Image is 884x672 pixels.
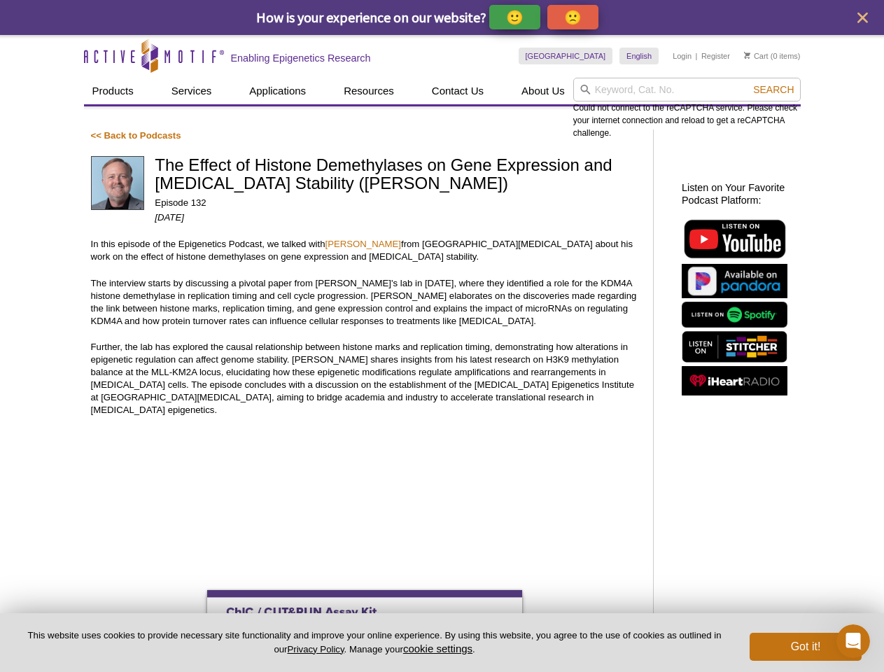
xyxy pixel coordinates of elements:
span: Search [753,84,794,95]
p: Further, the lab has explored the causal relationship between histone marks and replication timin... [91,341,639,416]
span: How is your experience on our website? [256,8,486,26]
a: English [619,48,659,64]
div: Could not connect to the reCAPTCHA service. Please check your internet connection and reload to g... [573,78,801,139]
h2: Listen on Your Favorite Podcast Platform: [682,181,794,206]
a: Products [84,78,142,104]
img: Your Cart [744,52,750,59]
li: | [696,48,698,64]
button: cookie settings [403,643,472,654]
a: Resources [335,78,402,104]
button: close [854,9,871,27]
img: Listen on Pandora [682,264,787,298]
a: Contact Us [423,78,492,104]
a: << Back to Podcasts [91,130,181,141]
input: Keyword, Cat. No. [573,78,801,101]
a: [GEOGRAPHIC_DATA] [519,48,613,64]
h2: Enabling Epigenetics Research [231,52,371,64]
a: Login [673,51,692,61]
p: In this episode of the Epigenetics Podcast, we talked with from [GEOGRAPHIC_DATA][MEDICAL_DATA] a... [91,238,639,263]
p: The interview starts by discussing a pivotal paper from [PERSON_NAME]'s lab in [DATE], where they... [91,277,639,328]
a: Services [163,78,220,104]
a: [PERSON_NAME] [325,239,401,249]
iframe: Intercom live chat [836,624,870,658]
a: Applications [241,78,314,104]
img: Listen on YouTube [682,217,787,260]
button: Got it! [750,633,862,661]
img: Johnathan Whetstine [91,156,145,210]
li: (0 items) [744,48,801,64]
h1: The Effect of Histone Demethylases on Gene Expression and [MEDICAL_DATA] Stability ([PERSON_NAME]) [155,156,639,195]
p: 🙁 [564,8,582,26]
iframe: The Effect of Histone Demethylases on Gene Expression and Cancer Cell Stability (Johnathan Whetst... [91,430,639,535]
img: Listen on Stitcher [682,331,787,363]
button: Search [749,83,798,96]
p: This website uses cookies to provide necessary site functionality and improve your online experie... [22,629,727,656]
p: Episode 132 [155,197,639,209]
em: [DATE] [155,212,184,223]
a: About Us [513,78,573,104]
a: Register [701,51,730,61]
a: Privacy Policy [287,644,344,654]
img: Listen on iHeartRadio [682,366,787,396]
p: 🙂 [506,8,524,26]
a: Cart [744,51,769,61]
img: Listen on Spotify [682,302,787,328]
